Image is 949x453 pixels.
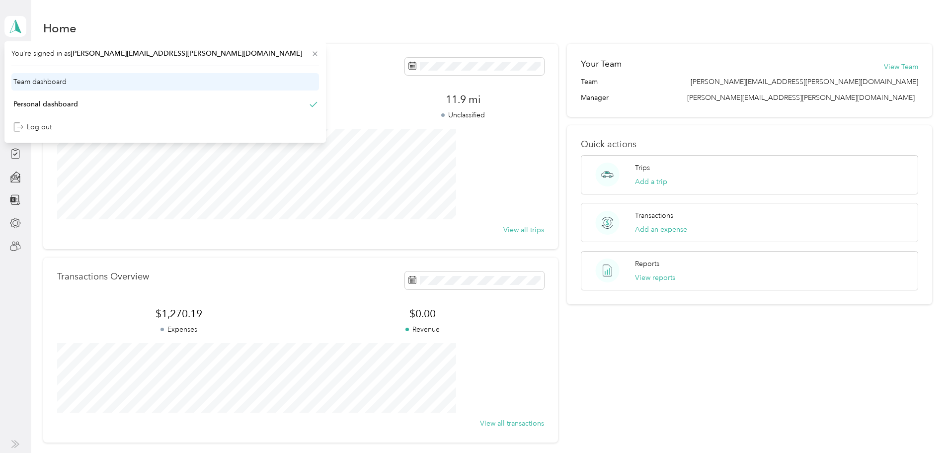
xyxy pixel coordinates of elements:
[635,224,687,235] button: Add an expense
[11,48,319,59] span: You’re signed in as
[635,259,659,269] p: Reports
[13,122,52,132] div: Log out
[57,324,301,335] p: Expenses
[687,93,915,102] span: [PERSON_NAME][EMAIL_ADDRESS][PERSON_NAME][DOMAIN_NAME]
[635,163,650,173] p: Trips
[635,272,675,283] button: View reports
[691,77,918,87] span: [PERSON_NAME][EMAIL_ADDRESS][PERSON_NAME][DOMAIN_NAME]
[13,77,67,87] div: Team dashboard
[382,110,545,120] p: Unclassified
[13,99,78,109] div: Personal dashboard
[893,397,949,453] iframe: Everlance-gr Chat Button Frame
[57,307,301,321] span: $1,270.19
[581,92,609,103] span: Manager
[57,272,149,282] p: Transactions Overview
[581,58,622,70] h2: Your Team
[301,307,544,321] span: $0.00
[43,23,77,33] h1: Home
[480,418,544,429] button: View all transactions
[301,324,544,335] p: Revenue
[581,139,918,150] p: Quick actions
[581,77,598,87] span: Team
[382,92,545,106] span: 11.9 mi
[884,62,918,72] button: View Team
[635,177,667,187] button: Add a trip
[503,225,544,235] button: View all trips
[71,49,302,58] span: [PERSON_NAME][EMAIL_ADDRESS][PERSON_NAME][DOMAIN_NAME]
[635,210,673,221] p: Transactions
